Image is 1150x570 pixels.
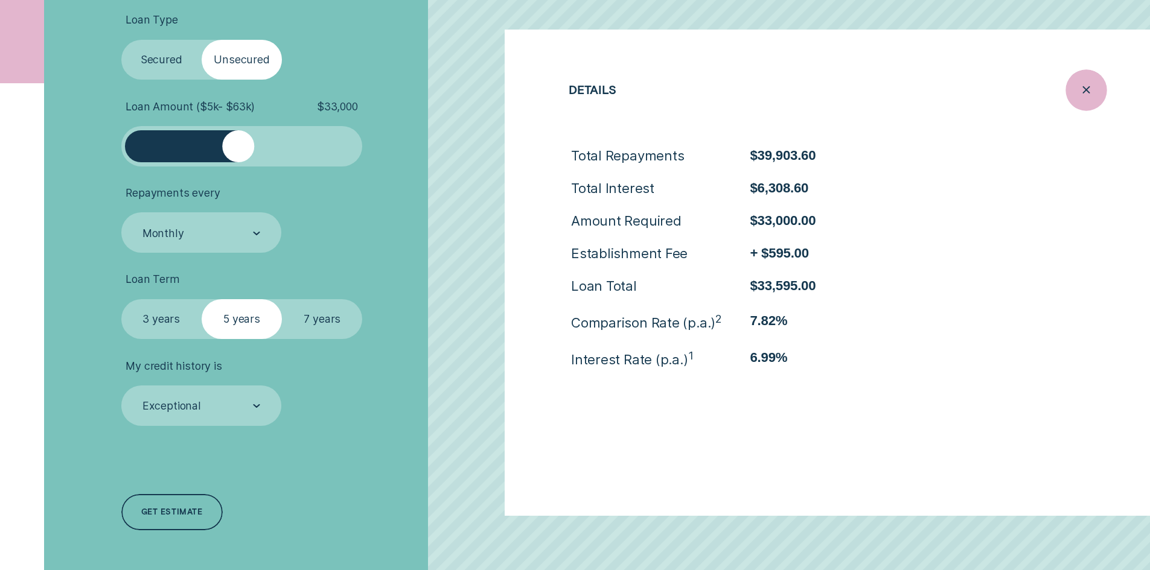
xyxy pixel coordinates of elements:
div: Exceptional [142,399,201,413]
span: Repayments every [126,186,220,200]
button: Close loan details [1066,70,1107,110]
span: $ 33,000 [317,100,358,113]
label: 7 years [282,299,362,340]
button: See details [925,341,1035,402]
label: Unsecured [202,40,282,80]
span: Loan Type [126,13,177,27]
span: Loan Term [126,273,179,286]
span: Loan Amount ( $5k - $63k ) [126,100,255,113]
span: My credit history is [126,359,222,373]
span: See details [977,354,1032,378]
div: Monthly [142,226,184,239]
a: Get estimate [121,494,223,530]
label: 3 years [121,299,202,340]
label: 5 years [202,299,282,340]
label: Secured [121,40,202,80]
